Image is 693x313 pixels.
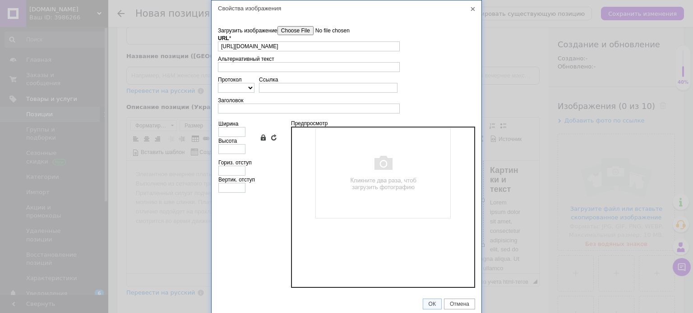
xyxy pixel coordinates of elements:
div: Предпросмотр [291,120,475,288]
a: Сохранять пропорции [259,134,267,141]
a: Вернуть обычные размеры [270,134,277,141]
body: Визуальный текстовый редактор, 70EF9F4E-9045-4366-8FA6-6B5522B7DD13 [9,9,192,18]
label: Альтернативный текст [218,56,274,62]
a: Отмена [444,299,475,309]
a: Закрыть [469,5,477,13]
label: Ссылка [259,77,278,83]
span: Отмена [444,301,475,307]
label: Заголовок [218,97,243,104]
label: Ширина [218,121,238,127]
label: Протокол [218,77,242,83]
label: Вертик. отступ [218,177,255,183]
label: Загрузить изображение [218,26,380,35]
span: ОК [423,301,441,307]
a: ОК [423,299,442,309]
span: Загрузить изображение [218,27,277,34]
label: Гориз. отступ [218,159,252,166]
label: Высота [218,138,237,144]
input: Загрузить изображение [277,26,380,35]
label: URL [218,35,231,41]
div: Свойства изображения [212,0,481,16]
div: Данные об изображении [218,24,475,292]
